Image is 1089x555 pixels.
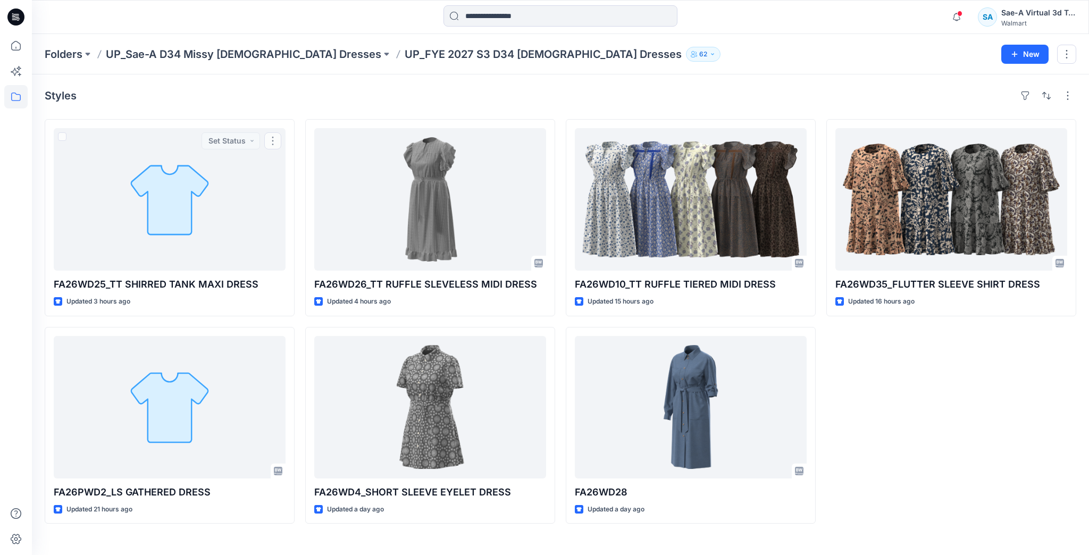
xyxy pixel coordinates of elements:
div: Sae-A Virtual 3d Team [1001,6,1076,19]
a: FA26WD28 [575,336,807,478]
p: FA26PWD2_LS GATHERED DRESS [54,485,286,500]
h4: Styles [45,89,77,102]
p: FA26WD26_TT RUFFLE SLEVELESS MIDI DRESS [314,277,546,292]
p: 62 [699,48,707,60]
p: Updated 15 hours ago [588,296,654,307]
p: Updated 21 hours ago [66,504,132,515]
a: FA26WD10_TT RUFFLE TIERED MIDI DRESS [575,128,807,271]
p: FA26WD4_SHORT SLEEVE EYELET DRESS [314,485,546,500]
p: Updated 4 hours ago [327,296,391,307]
a: FA26WD25_TT SHIRRED TANK MAXI DRESS [54,128,286,271]
p: FA26WD28 [575,485,807,500]
a: UP_Sae-A D34 Missy [DEMOGRAPHIC_DATA] Dresses [106,47,381,62]
a: Folders [45,47,82,62]
p: FA26WD25_TT SHIRRED TANK MAXI DRESS [54,277,286,292]
p: FA26WD10_TT RUFFLE TIERED MIDI DRESS [575,277,807,292]
a: FA26WD4_SHORT SLEEVE EYELET DRESS [314,336,546,478]
a: FA26PWD2_LS GATHERED DRESS [54,336,286,478]
div: SA [978,7,997,27]
p: Updated 3 hours ago [66,296,130,307]
button: 62 [686,47,721,62]
p: Updated a day ago [588,504,644,515]
p: FA26WD35_FLUTTER SLEEVE SHIRT DRESS [835,277,1067,292]
button: New [1001,45,1049,64]
p: Updated 16 hours ago [848,296,915,307]
a: FA26WD26_TT RUFFLE SLEVELESS MIDI DRESS [314,128,546,271]
div: Walmart [1001,19,1076,27]
a: FA26WD35_FLUTTER SLEEVE SHIRT DRESS [835,128,1067,271]
p: UP_FYE 2027 S3 D34 [DEMOGRAPHIC_DATA] Dresses [405,47,682,62]
p: Updated a day ago [327,504,384,515]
